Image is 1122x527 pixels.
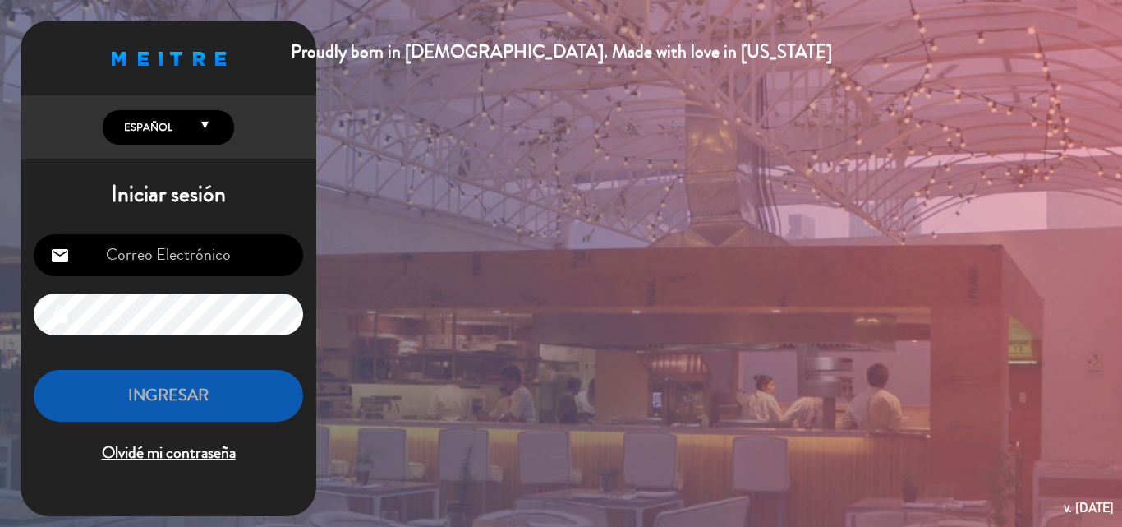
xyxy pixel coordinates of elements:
[1064,497,1114,519] div: v. [DATE]
[21,181,316,209] h1: Iniciar sesión
[120,119,172,136] span: Español
[34,370,303,422] button: INGRESAR
[50,246,70,266] i: email
[34,440,303,467] span: Olvidé mi contraseña
[50,305,70,325] i: lock
[34,234,303,276] input: Correo Electrónico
